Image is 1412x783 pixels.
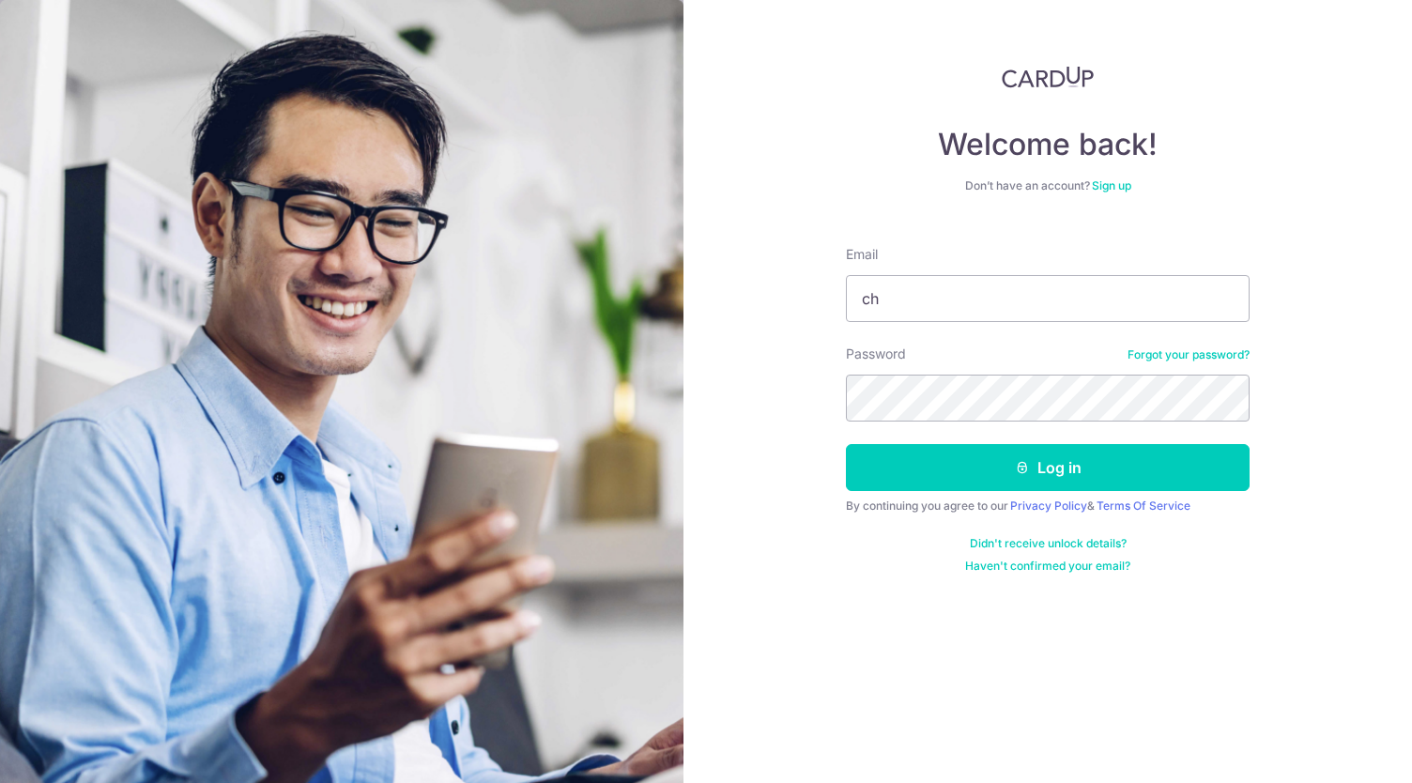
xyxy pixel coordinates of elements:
button: Log in [846,444,1250,491]
label: Password [846,345,906,363]
label: Email [846,245,878,264]
a: Forgot your password? [1128,347,1250,362]
input: Enter your Email [846,275,1250,322]
a: Didn't receive unlock details? [970,536,1127,551]
a: Privacy Policy [1010,499,1087,513]
div: Don’t have an account? [846,178,1250,193]
a: Terms Of Service [1097,499,1190,513]
div: By continuing you agree to our & [846,499,1250,514]
a: Sign up [1092,178,1131,192]
a: Haven't confirmed your email? [965,559,1130,574]
img: CardUp Logo [1002,66,1094,88]
h4: Welcome back! [846,126,1250,163]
